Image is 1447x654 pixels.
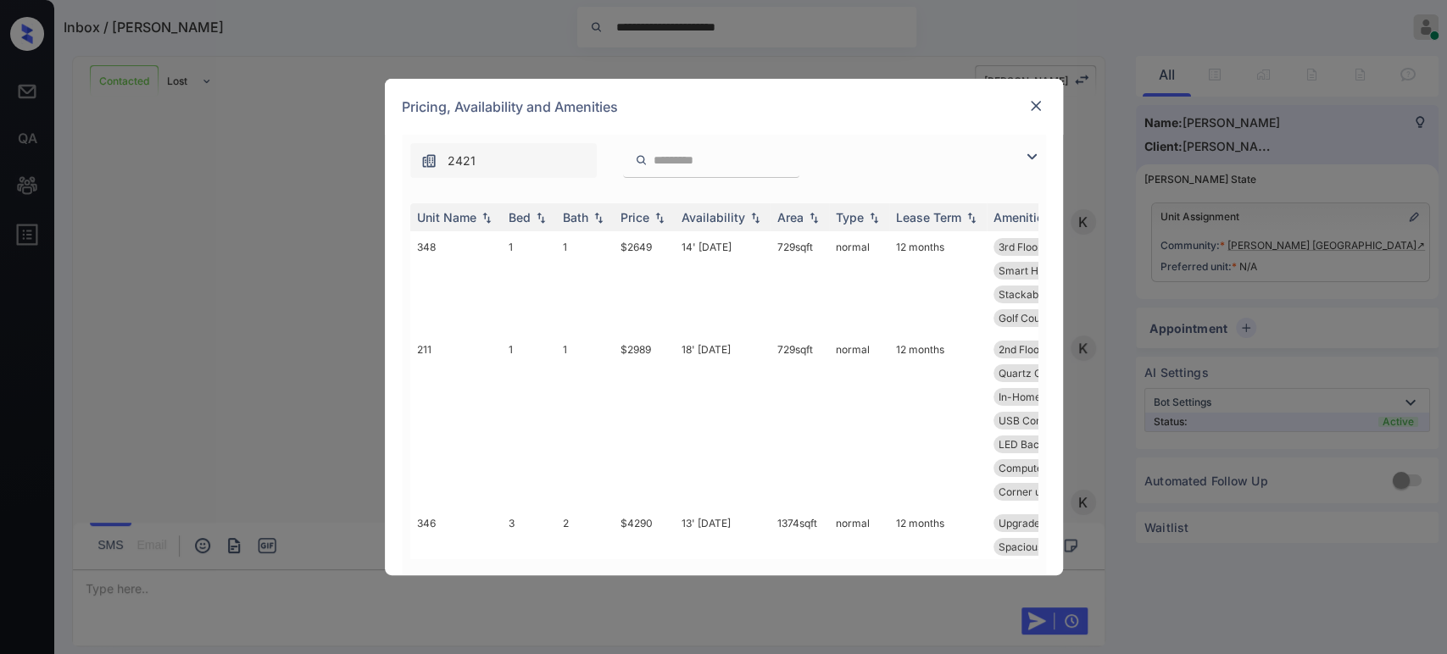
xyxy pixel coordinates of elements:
td: 14' [DATE] [675,231,771,334]
td: $2649 [614,231,675,334]
span: Golf Course Vie... [999,312,1081,324]
div: Price [621,210,649,224]
img: sorting [865,212,882,224]
span: Corner unit [999,485,1053,498]
span: Computer desk [999,462,1072,474]
td: normal [829,334,889,507]
td: $2989 [614,334,675,507]
span: Spacious Closet [999,540,1076,553]
img: sorting [532,212,549,224]
img: sorting [651,212,668,224]
span: Quartz Countert... [999,367,1084,380]
span: Smart Home Lock [999,264,1086,277]
span: In-Home Washer ... [999,391,1090,403]
td: 1 [502,231,556,334]
img: sorting [747,212,764,224]
span: Stackable washe... [999,288,1088,301]
img: icon-zuma [635,152,648,168]
span: 2nd Floor [999,343,1044,356]
img: sorting [805,212,822,224]
img: sorting [590,212,607,224]
img: icon-zuma [1021,147,1042,167]
img: sorting [963,212,980,224]
td: 18' [DATE] [675,334,771,507]
div: Unit Name [417,210,476,224]
div: Bath [563,210,588,224]
td: 211 [410,334,502,507]
td: 12 months [889,231,987,334]
img: close [1027,97,1044,114]
td: 1 [556,231,614,334]
td: 348 [410,231,502,334]
td: normal [829,231,889,334]
div: Amenities [993,210,1050,224]
div: Lease Term [896,210,961,224]
img: sorting [478,212,495,224]
div: Availability [682,210,745,224]
img: icon-zuma [420,152,437,169]
div: Bed [509,210,531,224]
td: 729 sqft [771,231,829,334]
div: Area [777,210,804,224]
span: 2421 [448,152,476,170]
span: Upgrades: 3x2 [999,517,1069,529]
div: Type [836,210,864,224]
td: 1 [556,334,614,507]
div: Pricing, Availability and Amenities [385,79,1063,135]
span: USB Compatible ... [999,414,1088,427]
td: 1 [502,334,556,507]
span: LED Back-lit Mi... [999,438,1080,451]
td: 12 months [889,334,987,507]
span: 3rd Floor [999,241,1042,253]
td: 729 sqft [771,334,829,507]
